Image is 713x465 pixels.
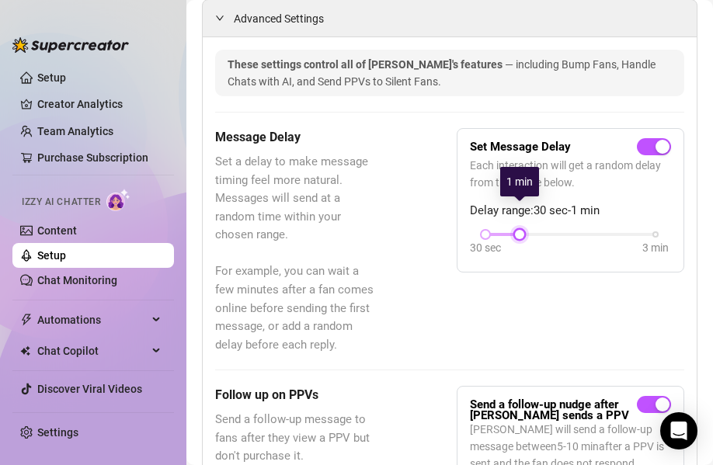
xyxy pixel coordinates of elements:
[642,239,669,256] div: 3 min
[470,157,671,191] span: Each interaction will get a random delay from the range below.
[215,13,224,23] span: expanded
[470,140,571,154] strong: Set Message Delay
[37,274,117,286] a: Chat Monitoring
[106,189,130,211] img: AI Chatter
[20,314,33,326] span: thunderbolt
[12,37,129,53] img: logo-BBDzfeDw.svg
[500,167,539,196] div: 1 min
[37,224,77,237] a: Content
[37,125,113,137] a: Team Analytics
[37,249,66,262] a: Setup
[470,239,501,256] div: 30 sec
[37,307,148,332] span: Automations
[215,153,379,354] span: Set a delay to make message timing feel more natural. Messages will send at a random time within ...
[37,151,148,164] a: Purchase Subscription
[660,412,697,449] div: Open Intercom Messenger
[215,386,379,404] h5: Follow up on PPVs
[37,92,162,116] a: Creator Analytics
[470,397,629,422] strong: Send a follow-up nudge after [PERSON_NAME] sends a PPV
[234,10,324,27] span: Advanced Settings
[37,338,148,363] span: Chat Copilot
[470,202,671,220] span: Delay range: 30 sec - 1 min
[215,128,379,147] h5: Message Delay
[37,383,142,395] a: Discover Viral Videos
[215,9,234,26] div: expanded
[37,71,66,84] a: Setup
[22,195,100,210] span: Izzy AI Chatter
[228,58,505,71] span: These settings control all of [PERSON_NAME]'s features
[20,345,30,356] img: Chat Copilot
[37,426,78,439] a: Settings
